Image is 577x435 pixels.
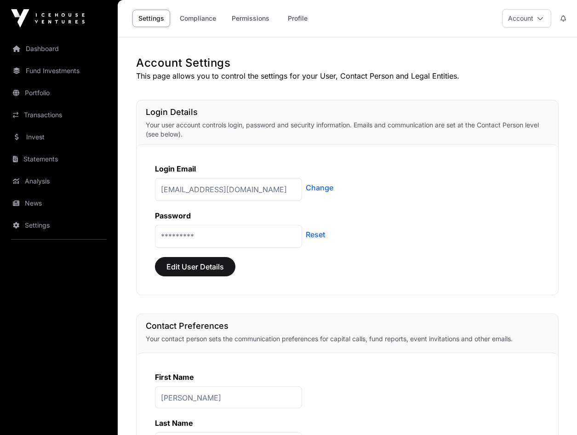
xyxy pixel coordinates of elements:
p: This page allows you to control the settings for your User, Contact Person and Legal Entities. [136,70,559,81]
p: [PERSON_NAME] [155,386,302,408]
a: Settings [7,215,110,235]
p: [EMAIL_ADDRESS][DOMAIN_NAME] [155,178,302,201]
h1: Contact Preferences [146,320,549,332]
a: Reset [306,229,325,240]
a: Change [306,182,333,193]
a: Compliance [174,10,222,27]
p: Your contact person sets the communication preferences for capital calls, fund reports, event inv... [146,334,549,343]
a: Permissions [226,10,275,27]
p: Your user account controls login, password and security information. Emails and communication are... [146,120,549,139]
h1: Login Details [146,106,549,119]
a: News [7,193,110,213]
label: Last Name [155,418,193,428]
button: Account [502,9,551,28]
span: Edit User Details [166,261,224,272]
label: Login Email [155,164,196,173]
a: Portfolio [7,83,110,103]
button: Edit User Details [155,257,235,276]
a: Dashboard [7,39,110,59]
a: Profile [279,10,316,27]
img: Icehouse Ventures Logo [11,9,85,28]
a: Invest [7,127,110,147]
a: Statements [7,149,110,169]
label: Password [155,211,191,220]
iframe: Chat Widget [531,391,577,435]
a: Settings [132,10,170,27]
a: Fund Investments [7,61,110,81]
a: Transactions [7,105,110,125]
a: Analysis [7,171,110,191]
label: First Name [155,372,194,382]
h1: Account Settings [136,56,559,70]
